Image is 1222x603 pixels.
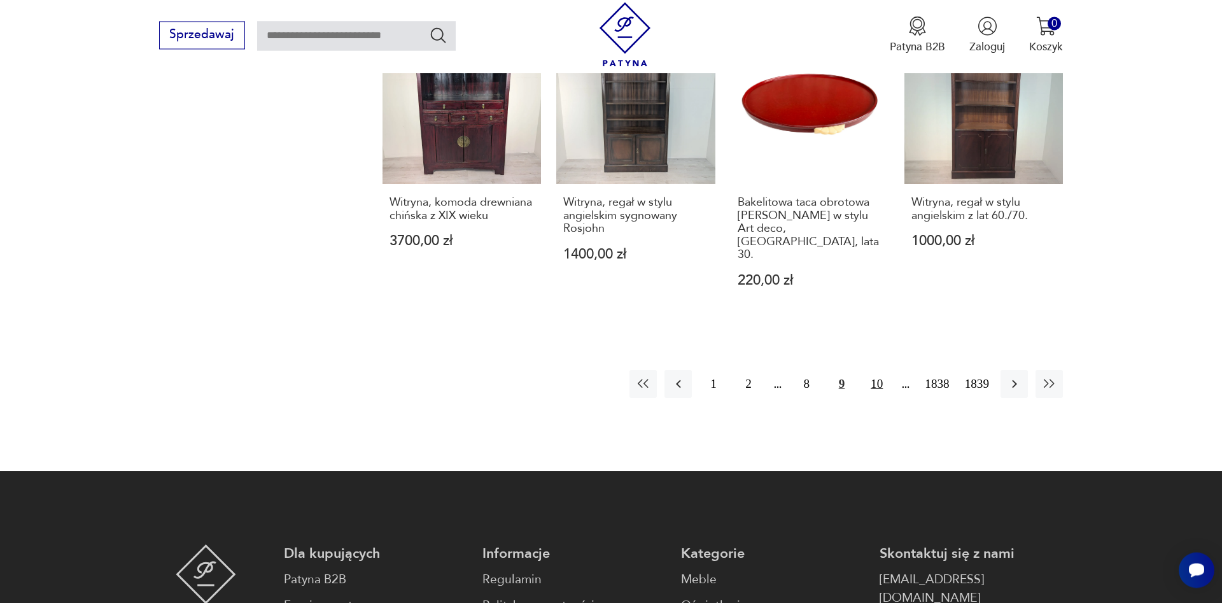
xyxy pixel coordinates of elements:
[390,196,535,222] h3: Witryna, komoda drewniana chińska z XIX wieku
[563,248,708,261] p: 1400,00 zł
[556,25,715,317] a: Witryna, regał w stylu angielskim sygnowany RosjohnWitryna, regał w stylu angielskim sygnowany Ro...
[284,571,467,589] a: Patyna B2B
[863,370,890,397] button: 10
[969,16,1005,54] button: Zaloguj
[731,25,889,317] a: Bakelitowa taca obrotowa Kreutz w stylu Art deco, Niemcy, lata 30.Bakelitowa taca obrotowa [PERSO...
[828,370,855,397] button: 9
[1029,39,1063,54] p: Koszyk
[593,2,657,66] img: Patyna - sklep z meblami i dekoracjami vintage
[1029,16,1063,54] button: 0Koszyk
[911,196,1057,222] h3: Witryna, regał w stylu angielskim z lat 60./70.
[738,274,883,287] p: 220,00 zł
[159,21,245,49] button: Sprzedawaj
[978,16,997,36] img: Ikonka użytkownika
[735,370,762,397] button: 2
[908,16,927,36] img: Ikona medalu
[482,544,666,563] p: Informacje
[681,571,864,589] a: Meble
[284,544,467,563] p: Dla kupujących
[911,234,1057,248] p: 1000,00 zł
[563,196,708,235] h3: Witryna, regał w stylu angielskim sygnowany Rosjohn
[482,571,666,589] a: Regulamin
[793,370,820,397] button: 8
[1036,16,1056,36] img: Ikona koszyka
[390,234,535,248] p: 3700,00 zł
[681,544,864,563] p: Kategorie
[890,16,945,54] button: Patyna B2B
[921,370,953,397] button: 1838
[699,370,727,397] button: 1
[429,25,447,44] button: Szukaj
[890,16,945,54] a: Ikona medaluPatyna B2B
[890,39,945,54] p: Patyna B2B
[961,370,993,397] button: 1839
[969,39,1005,54] p: Zaloguj
[383,25,541,317] a: Witryna, komoda drewniana chińska z XIX wiekuWitryna, komoda drewniana chińska z XIX wieku3700,00 zł
[904,25,1063,317] a: Witryna, regał w stylu angielskim z lat 60./70.Witryna, regał w stylu angielskim z lat 60./70.100...
[159,31,245,41] a: Sprzedawaj
[1048,17,1061,30] div: 0
[738,196,883,261] h3: Bakelitowa taca obrotowa [PERSON_NAME] w stylu Art deco, [GEOGRAPHIC_DATA], lata 30.
[1179,552,1214,588] iframe: Smartsupp widget button
[880,544,1063,563] p: Skontaktuj się z nami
